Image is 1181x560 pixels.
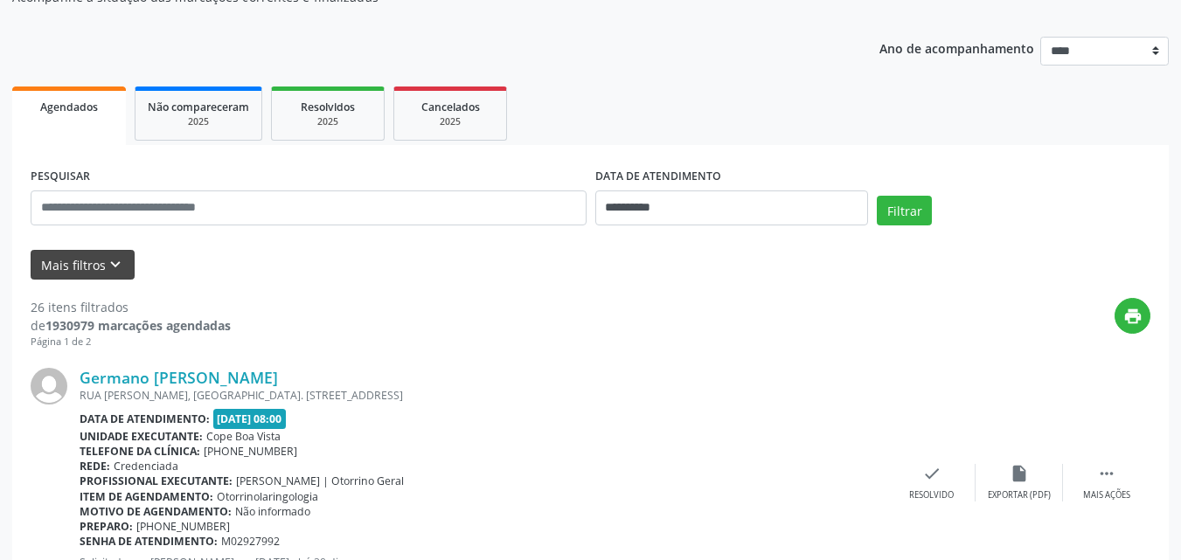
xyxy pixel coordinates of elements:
[80,474,233,488] b: Profissional executante:
[204,444,297,459] span: [PHONE_NUMBER]
[1083,489,1130,501] div: Mais ações
[284,115,372,128] div: 2025
[45,317,231,334] strong: 1930979 marcações agendadas
[879,37,1034,59] p: Ano de acompanhamento
[301,100,355,114] span: Resolvidos
[213,409,287,429] span: [DATE] 08:00
[421,100,480,114] span: Cancelados
[31,298,231,316] div: 26 itens filtrados
[80,368,278,387] a: Germano [PERSON_NAME]
[31,163,90,190] label: PESQUISAR
[31,316,231,335] div: de
[1123,307,1143,326] i: print
[31,335,231,349] div: Página 1 de 2
[1115,298,1150,334] button: print
[106,255,125,274] i: keyboard_arrow_down
[80,444,200,459] b: Telefone da clínica:
[80,388,888,403] div: RUA [PERSON_NAME], [GEOGRAPHIC_DATA]. [STREET_ADDRESS]
[217,489,318,504] span: Otorrinolaringologia
[1010,464,1029,483] i: insert_drive_file
[80,429,203,444] b: Unidade executante:
[114,459,178,474] span: Credenciada
[236,474,404,488] span: [PERSON_NAME] | Otorrino Geral
[1097,464,1116,483] i: 
[221,534,280,549] span: M02927992
[877,196,932,225] button: Filtrar
[80,519,133,534] b: Preparo:
[80,411,210,426] b: Data de atendimento:
[148,115,249,128] div: 2025
[80,459,110,474] b: Rede:
[80,534,218,549] b: Senha de atendimento:
[595,163,721,190] label: DATA DE ATENDIMENTO
[206,429,281,444] span: Cope Boa Vista
[80,489,213,504] b: Item de agendamento:
[148,100,249,114] span: Não compareceram
[922,464,941,483] i: check
[136,519,230,534] span: [PHONE_NUMBER]
[909,489,954,501] div: Resolvido
[40,100,98,114] span: Agendados
[31,250,135,280] button: Mais filtroskeyboard_arrow_down
[406,115,494,128] div: 2025
[31,368,67,404] img: img
[235,504,310,519] span: Não informado
[988,489,1051,501] div: Exportar (PDF)
[80,504,232,519] b: Motivo de agendamento:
